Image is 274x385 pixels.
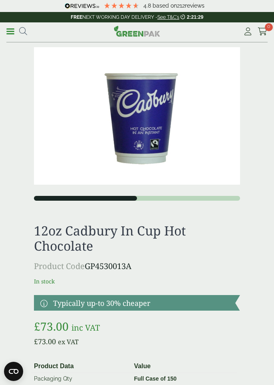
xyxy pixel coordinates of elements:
bdi: 73.00 [34,319,69,334]
span: Product Code [34,261,85,271]
span: Based on [153,2,177,9]
bdi: 73.00 [34,337,56,346]
a: See T&C's [157,14,179,20]
th: Product Data [31,360,131,373]
p: GP4530013A [34,260,240,272]
span: inc VAT [71,322,100,333]
span: 212 [177,2,185,9]
i: Cart [258,28,268,36]
td: Packaging Qty [31,373,131,385]
p: In stock [34,277,240,285]
span: £ [34,319,40,334]
div: 4.79 Stars [103,2,139,9]
strong: Full Case of 150 [134,375,177,382]
span: 4.8 [143,2,153,9]
h1: 12oz Cadbury In Cup Hot Chocolate [34,223,240,254]
span: £ [34,337,38,346]
span: reviews [185,2,205,9]
a: 0 [258,26,268,38]
button: 1 of 2 [34,196,137,201]
img: Cadbury [34,47,240,185]
i: My Account [243,28,253,36]
img: GreenPak Supplies [114,26,160,37]
button: 2 of 2 [137,196,240,201]
button: Open CMP widget [4,362,23,381]
strong: FREE [71,14,82,20]
img: REVIEWS.io [65,3,99,9]
span: ex VAT [58,337,79,346]
span: 0 [265,23,273,31]
th: Value [131,360,237,373]
span: 2:21:29 [187,14,203,20]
